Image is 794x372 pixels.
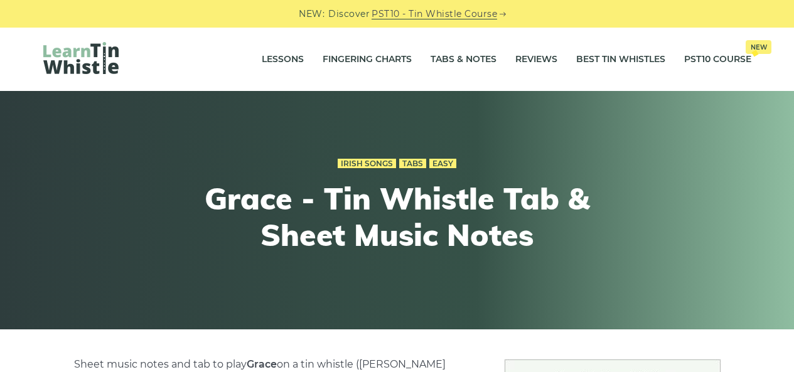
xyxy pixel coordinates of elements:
[431,44,496,75] a: Tabs & Notes
[515,44,557,75] a: Reviews
[323,44,412,75] a: Fingering Charts
[166,181,628,253] h1: Grace - Tin Whistle Tab & Sheet Music Notes
[399,159,426,169] a: Tabs
[576,44,665,75] a: Best Tin Whistles
[338,159,396,169] a: Irish Songs
[262,44,304,75] a: Lessons
[746,40,771,54] span: New
[43,42,119,74] img: LearnTinWhistle.com
[684,44,751,75] a: PST10 CourseNew
[247,358,277,370] strong: Grace
[429,159,456,169] a: Easy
